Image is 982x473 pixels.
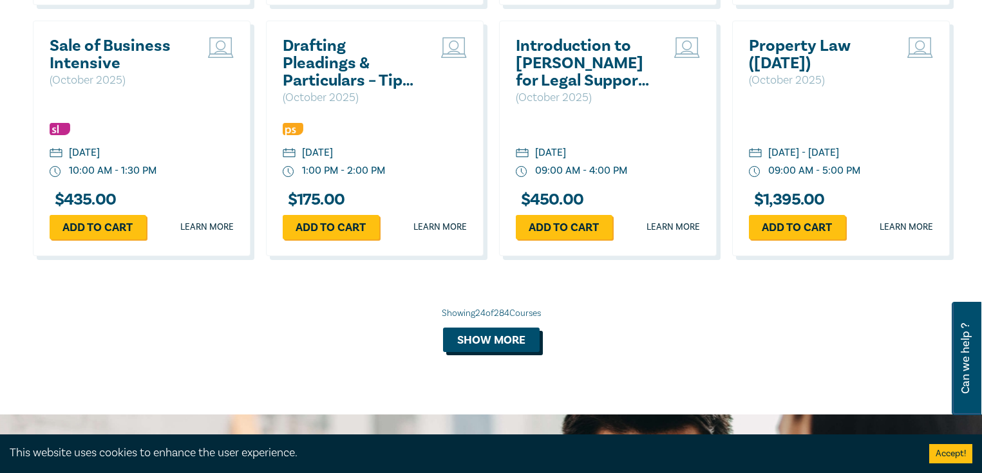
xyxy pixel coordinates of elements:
[33,307,950,320] div: Showing 24 of 284 Courses
[283,191,345,209] h3: $ 175.00
[516,148,529,160] img: calendar
[535,145,566,160] div: [DATE]
[516,215,612,239] a: Add to cart
[516,37,654,89] a: Introduction to [PERSON_NAME] for Legal Support Staff ([DATE])
[749,72,887,89] p: ( October 2025 )
[302,145,333,160] div: [DATE]
[929,444,972,463] button: Accept cookies
[749,166,760,178] img: watch
[768,163,860,178] div: 09:00 AM - 5:00 PM
[749,148,762,160] img: calendar
[413,221,467,234] a: Learn more
[959,310,972,407] span: Can we help ?
[283,166,294,178] img: watch
[535,163,627,178] div: 09:00 AM - 4:00 PM
[50,191,117,209] h3: $ 435.00
[283,37,421,89] a: Drafting Pleadings & Particulars – Tips & Traps
[50,215,146,239] a: Add to cart
[768,145,839,160] div: [DATE] - [DATE]
[180,221,234,234] a: Learn more
[283,148,296,160] img: calendar
[647,221,700,234] a: Learn more
[749,191,825,209] h3: $ 1,395.00
[516,89,654,106] p: ( October 2025 )
[283,215,379,239] a: Add to cart
[749,215,845,239] a: Add to cart
[443,328,540,352] button: Show more
[69,145,100,160] div: [DATE]
[50,37,188,72] a: Sale of Business Intensive
[283,123,303,135] img: Professional Skills
[441,37,467,58] img: Live Stream
[50,72,188,89] p: ( October 2025 )
[50,148,62,160] img: calendar
[10,445,910,461] div: This website uses cookies to enhance the user experience.
[516,191,584,209] h3: $ 450.00
[208,37,234,58] img: Live Stream
[516,166,527,178] img: watch
[880,221,933,234] a: Learn more
[69,163,156,178] div: 10:00 AM - 1:30 PM
[302,163,385,178] div: 1:00 PM - 2:00 PM
[283,89,421,106] p: ( October 2025 )
[50,166,61,178] img: watch
[749,37,887,72] a: Property Law ([DATE])
[907,37,933,58] img: Live Stream
[50,123,70,135] img: Substantive Law
[674,37,700,58] img: Live Stream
